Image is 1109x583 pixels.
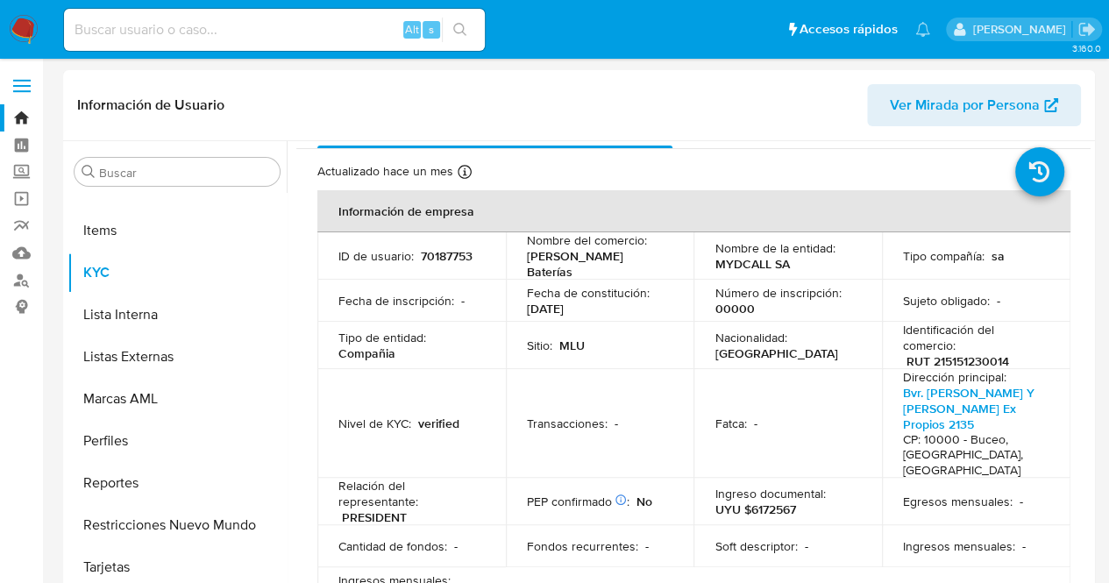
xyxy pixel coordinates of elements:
[903,432,1042,479] h4: CP: 10000 - Buceo, [GEOGRAPHIC_DATA], [GEOGRAPHIC_DATA]
[68,420,287,462] button: Perfiles
[992,248,1005,264] p: sa
[68,210,287,252] button: Items
[1077,20,1096,39] a: Salir
[527,248,666,280] p: [PERSON_NAME] Baterías
[338,478,485,509] p: Relación del representante :
[527,538,638,554] p: Fondos recurrentes :
[317,190,1070,232] th: Información de empresa
[903,538,1015,554] p: Ingresos mensuales :
[68,378,287,420] button: Marcas AML
[429,21,434,38] span: s
[804,538,807,554] p: -
[714,538,797,554] p: Soft descriptor :
[442,18,478,42] button: search-icon
[338,345,395,361] p: Compañia
[906,353,1009,369] p: RUT 215151230014
[418,416,459,431] p: verified
[317,163,453,180] p: Actualizado hace un mes
[714,345,837,361] p: [GEOGRAPHIC_DATA]
[714,285,841,301] p: Número de inscripción :
[527,285,650,301] p: Fecha de constitución :
[714,301,754,316] p: 00000
[903,248,985,264] p: Tipo compañía :
[405,21,419,38] span: Alt
[997,293,1000,309] p: -
[972,21,1071,38] p: agostina.bazzano@mercadolibre.com
[82,165,96,179] button: Buscar
[527,416,608,431] p: Transacciones :
[714,416,746,431] p: Fatca :
[714,240,835,256] p: Nombre de la entidad :
[903,293,990,309] p: Sujeto obligado :
[800,20,898,39] span: Accesos rápidos
[714,486,825,501] p: Ingreso documental :
[903,494,1013,509] p: Egresos mensuales :
[68,252,287,294] button: KYC
[338,330,426,345] p: Tipo de entidad :
[454,538,458,554] p: -
[903,322,1049,353] p: Identificación del comercio :
[903,384,1034,433] a: Bvr. [PERSON_NAME] Y [PERSON_NAME] Ex Propios 2135
[615,416,618,431] p: -
[527,338,552,353] p: Sitio :
[527,301,564,316] p: [DATE]
[714,330,786,345] p: Nacionalidad :
[338,538,447,554] p: Cantidad de fondos :
[915,22,930,37] a: Notificaciones
[77,96,224,114] h1: Información de Usuario
[903,369,1006,385] p: Dirección principal :
[527,232,647,248] p: Nombre del comercio :
[68,294,287,336] button: Lista Interna
[890,84,1040,126] span: Ver Mirada por Persona
[1020,494,1023,509] p: -
[714,501,795,517] p: UYU $6172567
[867,84,1081,126] button: Ver Mirada por Persona
[645,538,649,554] p: -
[99,165,273,181] input: Buscar
[461,293,465,309] p: -
[559,338,585,353] p: MLU
[64,18,485,41] input: Buscar usuario o caso...
[1022,538,1026,554] p: -
[753,416,757,431] p: -
[338,293,454,309] p: Fecha de inscripción :
[527,494,629,509] p: PEP confirmado :
[342,509,407,525] p: PRESIDENT
[68,504,287,546] button: Restricciones Nuevo Mundo
[68,336,287,378] button: Listas Externas
[68,462,287,504] button: Reportes
[714,256,789,272] p: MYDCALL SA
[338,248,414,264] p: ID de usuario :
[636,494,652,509] p: No
[338,416,411,431] p: Nivel de KYC :
[421,248,473,264] p: 70187753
